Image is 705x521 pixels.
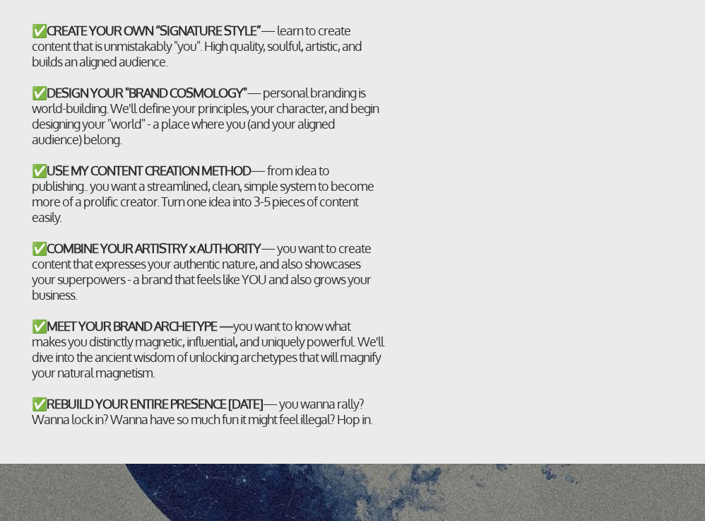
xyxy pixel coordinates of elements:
b: COMBINE YOUR ARTISTRY x AUTHORITY [47,240,261,256]
b: USE MY CONTENT CREATION METHOD [47,163,251,178]
h2: ✅ — learn to create content that is unmistakably "you". High quality, soulful, artistic, and buil... [32,23,386,443]
div: ✅ you want to know what makes you distinctly magnetic, influential, and uniquely powerful. We'll ... [32,318,386,380]
b: CREATE YOUR OWN “SIGNATURE STYLE” [47,23,261,38]
b: MEET YOUR BRAND ARCHETYPE — [47,318,233,334]
div: ✅ — you want to create content that expresses your authentic nature, and also showcases your supe... [32,240,386,303]
b: REBUILD YOUR ENTIRE PRESENCE [DATE] [47,396,263,411]
b: DESIGN YOUR "BRAND COSMOLOGY" [47,85,247,100]
div: ✅ — personal branding is world-building. We'll define your principles, your character, and begin ... [32,85,386,443]
div: ✅ — you wanna rally? Wanna lock in? Wanna have so much fun it might feel illegal? Hop in. [32,396,386,443]
div: ✅ — from idea to publishing.. you want a streamlined, clean, simple system to become more of a pr... [32,163,386,225]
